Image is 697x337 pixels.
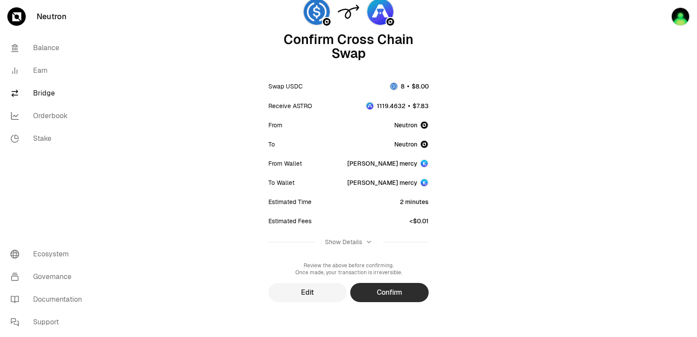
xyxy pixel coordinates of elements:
[386,18,394,26] img: Neutron Logo
[400,197,429,206] div: 2 minutes
[366,102,373,109] img: ASTRO Logo
[3,59,94,82] a: Earn
[268,33,429,61] div: Confirm Cross Chain Swap
[420,159,429,168] img: Account Image
[350,283,429,302] button: Confirm
[3,37,94,59] a: Balance
[394,140,417,149] span: Neutron
[347,159,429,168] button: [PERSON_NAME] mercy
[347,159,417,168] div: [PERSON_NAME] mercy
[268,140,275,149] div: To
[268,178,294,187] div: To Wallet
[3,288,94,311] a: Documentation
[409,217,429,225] div: <$0.01
[3,82,94,105] a: Bridge
[323,18,331,26] img: Neutron Logo
[268,159,302,168] div: From Wallet
[268,102,312,110] div: Receive ASTRO
[347,178,429,187] button: [PERSON_NAME] mercy
[268,82,303,91] div: Swap USDC
[268,231,429,253] button: Show Details
[671,7,690,26] img: sandy mercy
[3,243,94,266] a: Ecosystem
[420,178,429,187] img: Account Image
[3,105,94,127] a: Orderbook
[420,121,429,129] img: Neutron Logo
[268,197,311,206] div: Estimated Time
[268,283,347,302] button: Edit
[394,121,417,129] span: Neutron
[268,121,282,129] div: From
[3,127,94,150] a: Stake
[420,140,429,149] img: Neutron Logo
[3,311,94,334] a: Support
[3,266,94,288] a: Governance
[390,83,397,90] img: USDC Logo
[347,178,417,187] div: [PERSON_NAME] mercy
[268,262,429,276] div: Review the above before confirming. Once made, your transaction is irreversible.
[325,238,362,246] div: Show Details
[268,217,311,225] div: Estimated Fees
